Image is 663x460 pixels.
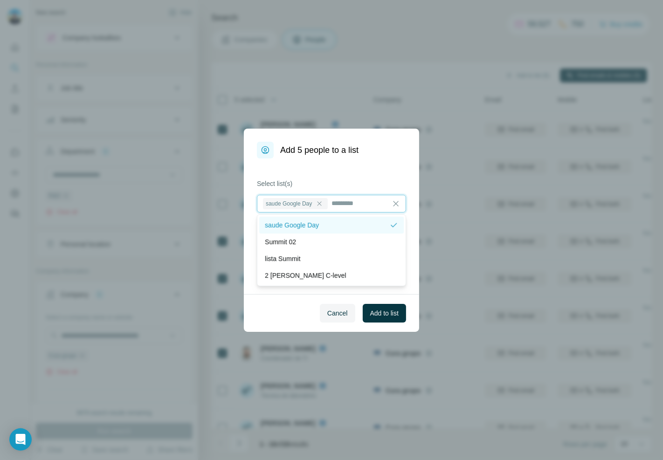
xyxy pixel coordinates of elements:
[257,179,406,188] label: Select list(s)
[9,428,32,451] div: Open Intercom Messenger
[327,309,348,318] span: Cancel
[370,309,399,318] span: Add to list
[320,304,355,323] button: Cancel
[265,254,300,263] p: lista Summit
[263,198,328,209] div: saude Google Day
[265,271,346,280] p: 2 [PERSON_NAME] C-level
[265,220,319,230] p: saude Google Day
[363,304,406,323] button: Add to list
[265,237,296,247] p: Summit 02
[280,144,359,157] h1: Add 5 people to a list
